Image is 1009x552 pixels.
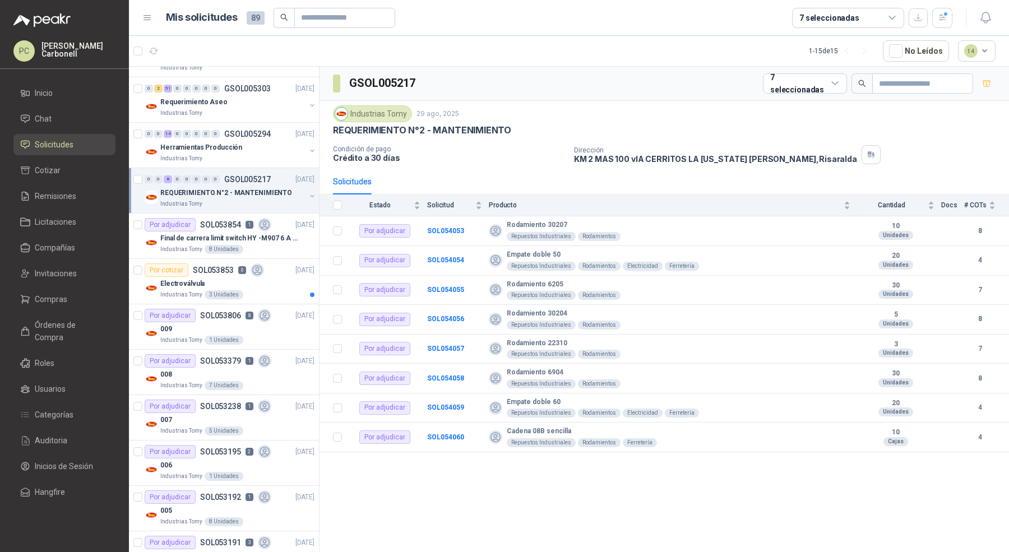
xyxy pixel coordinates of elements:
p: Herramientas Producción [160,142,242,153]
p: [PERSON_NAME] Carbonell [41,42,115,58]
p: 006 [160,460,172,471]
div: 8 [164,175,172,183]
div: 8 Unidades [205,245,243,254]
p: REQUERIMIENTO N°2 - MANTENIMIENTO [333,124,511,136]
div: Por adjudicar [359,372,410,385]
p: [DATE] [295,310,314,321]
a: Solicitudes [13,134,115,155]
img: Company Logo [145,145,158,159]
div: Rodamientos [578,262,621,271]
div: Por adjudicar [145,490,196,504]
p: [DATE] [295,537,314,548]
span: Solicitud [427,201,473,209]
div: 0 [211,175,220,183]
div: 0 [145,85,153,92]
a: Inicios de Sesión [13,456,115,477]
th: Cantidad [857,194,941,216]
div: Rodamientos [578,350,621,359]
div: Unidades [878,290,913,299]
a: Usuarios [13,378,115,400]
p: SOL053191 [200,539,241,546]
b: Empate doble 60 [507,398,561,407]
div: 0 [183,130,191,138]
div: 7 seleccionadas [770,71,827,96]
div: 3 Unidades [205,290,243,299]
div: Rodamientos [578,232,621,241]
p: Dirección [574,146,857,154]
div: Por adjudicar [359,430,410,444]
div: Ferretería [665,409,699,418]
div: Por adjudicar [145,445,196,458]
div: 1 Unidades [205,472,243,481]
div: Por adjudicar [145,536,196,549]
div: 0 [202,85,210,92]
div: Ferretería [665,262,699,271]
p: [DATE] [295,492,314,503]
p: Industrias Tomy [160,472,202,481]
a: Invitaciones [13,263,115,284]
b: SOL054053 [427,227,464,235]
div: 0 [154,130,163,138]
b: 8 [964,226,996,236]
div: PC [13,40,35,62]
div: 0 [173,130,182,138]
div: 0 [173,175,182,183]
button: 14 [958,40,996,62]
span: Inicios de Sesión [35,460,93,472]
p: Industrias Tomy [160,200,202,208]
span: search [280,13,288,21]
div: Por adjudicar [145,400,196,413]
span: Hangfire [35,486,65,498]
p: Requerimiento Aseo [160,97,228,108]
div: 0 [202,175,210,183]
b: Rodamiento 6904 [507,368,563,377]
img: Company Logo [145,191,158,204]
th: # COTs [964,194,1009,216]
div: 2 [154,85,163,92]
p: Industrias Tomy [160,154,202,163]
b: 7 [964,344,996,354]
div: Por adjudicar [359,401,410,415]
a: Por adjudicarSOL0533791[DATE] Company Logo008Industrias Tomy7 Unidades [129,350,319,395]
p: 2 [246,448,253,456]
p: 1 [246,402,253,410]
div: Unidades [878,378,913,387]
span: Auditoria [35,434,67,447]
img: Company Logo [145,508,158,522]
a: Chat [13,108,115,129]
a: Auditoria [13,430,115,451]
a: Remisiones [13,185,115,207]
b: SOL054058 [427,374,464,382]
a: Por adjudicarSOL0532381[DATE] Company Logo007Industrias Tomy5 Unidades [129,395,319,440]
div: Por adjudicar [145,218,196,231]
p: 008 [160,369,172,380]
p: SOL053192 [200,493,241,501]
span: Solicitudes [35,138,73,151]
a: 0 2 51 0 0 0 0 0 GSOL005303[DATE] Company LogoRequerimiento AseoIndustrias Tomy [145,82,317,118]
a: Licitaciones [13,211,115,233]
p: [DATE] [295,356,314,367]
span: Licitaciones [35,216,76,228]
b: 4 [964,402,996,413]
a: 0 0 14 0 0 0 0 0 GSOL005294[DATE] Company LogoHerramientas ProducciónIndustrias Tomy [145,127,317,163]
b: 20 [857,399,934,408]
p: SOL053806 [200,312,241,319]
div: Repuestos Industriales [507,409,576,418]
b: 10 [857,428,934,437]
span: Roles [35,357,54,369]
p: 1 [246,493,253,501]
p: Industrias Tomy [160,63,202,72]
div: 0 [183,85,191,92]
div: 8 Unidades [205,517,243,526]
div: 0 [183,175,191,183]
span: Compras [35,293,67,305]
div: Repuestos Industriales [507,350,576,359]
div: Por adjudicar [359,283,410,296]
div: Electricidad [623,262,663,271]
div: 0 [192,85,201,92]
p: Condición de pago [333,145,565,153]
p: 0 [238,266,246,274]
div: 0 [192,130,201,138]
span: Invitaciones [35,267,77,280]
p: 009 [160,324,172,335]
